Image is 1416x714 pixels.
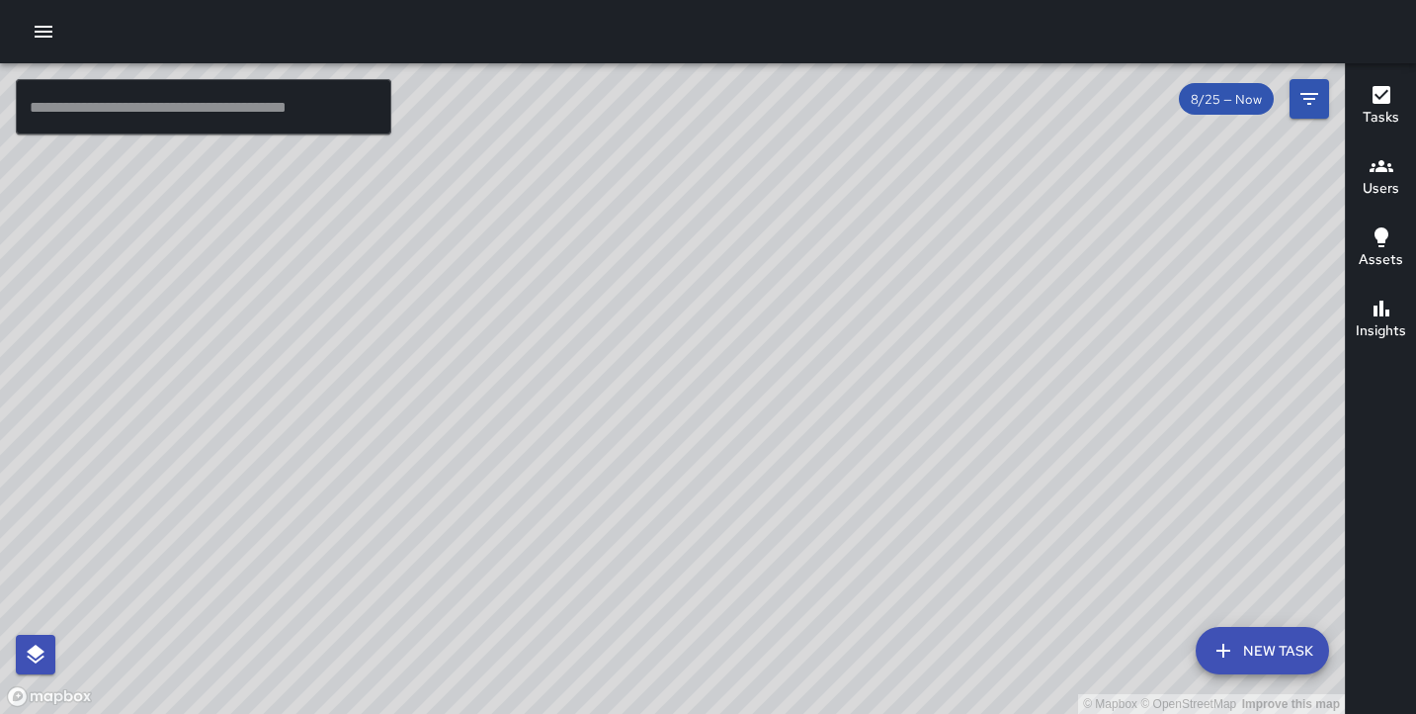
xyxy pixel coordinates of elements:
[1363,107,1399,129] h6: Tasks
[1363,178,1399,200] h6: Users
[1346,142,1416,214] button: Users
[1290,79,1329,119] button: Filters
[1346,214,1416,285] button: Assets
[1346,285,1416,356] button: Insights
[1179,91,1274,108] span: 8/25 — Now
[1356,320,1406,342] h6: Insights
[1346,71,1416,142] button: Tasks
[1196,627,1329,674] button: New Task
[1359,249,1403,271] h6: Assets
